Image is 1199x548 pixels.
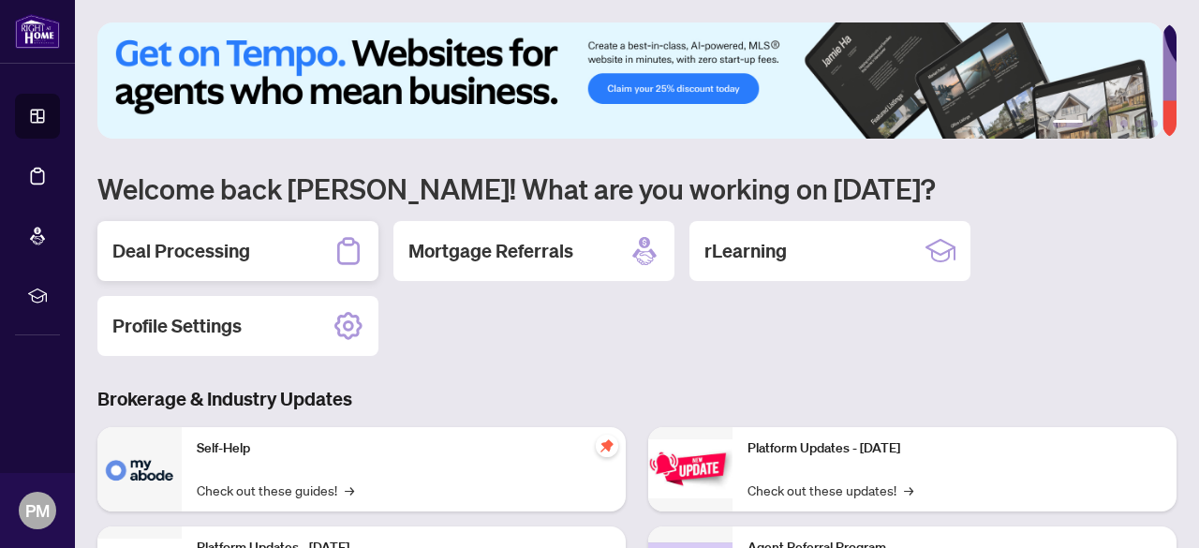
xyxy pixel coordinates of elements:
[748,480,913,500] a: Check out these updates!→
[97,427,182,511] img: Self-Help
[112,313,242,339] h2: Profile Settings
[1105,120,1113,127] button: 3
[15,14,60,49] img: logo
[1150,120,1158,127] button: 6
[1053,120,1083,127] button: 1
[97,170,1177,206] h1: Welcome back [PERSON_NAME]! What are you working on [DATE]?
[345,480,354,500] span: →
[748,438,1162,459] p: Platform Updates - [DATE]
[197,480,354,500] a: Check out these guides!→
[904,480,913,500] span: →
[704,238,787,264] h2: rLearning
[1120,120,1128,127] button: 4
[1090,120,1098,127] button: 2
[1124,482,1180,539] button: Open asap
[112,238,250,264] h2: Deal Processing
[97,22,1162,139] img: Slide 0
[596,435,618,457] span: pushpin
[1135,120,1143,127] button: 5
[25,497,50,524] span: PM
[197,438,611,459] p: Self-Help
[408,238,573,264] h2: Mortgage Referrals
[97,386,1177,412] h3: Brokerage & Industry Updates
[648,439,733,498] img: Platform Updates - June 23, 2025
